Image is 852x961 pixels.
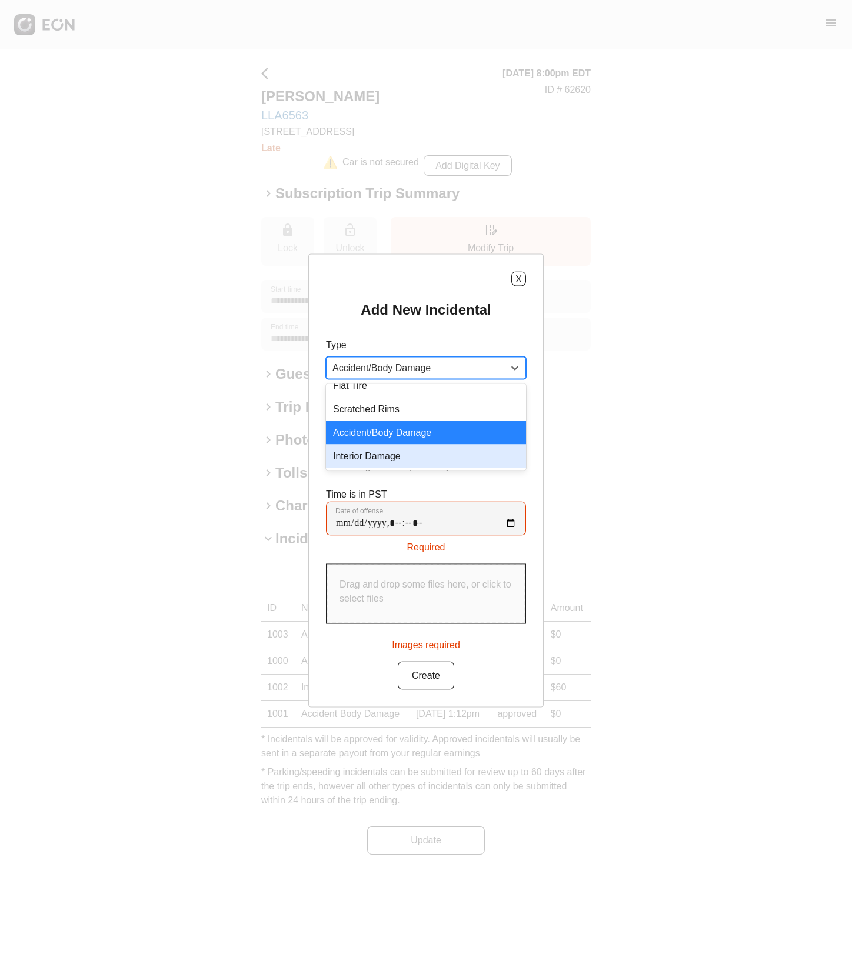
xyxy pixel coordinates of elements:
div: Scratched Rims [326,398,526,421]
h2: Add New Incidental [361,301,491,319]
p: Drag and drop some files here, or click to select files [340,578,512,606]
label: Date of offense [335,506,383,516]
button: X [511,272,526,286]
p: Type [326,338,526,352]
div: Time is in PST [326,488,526,555]
div: Images required [392,633,460,652]
div: Accident/Body Damage [326,421,526,445]
div: Flat Tire [326,374,526,398]
div: Required [326,536,526,555]
div: Interior Damage [326,445,526,468]
button: Create [398,662,454,690]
